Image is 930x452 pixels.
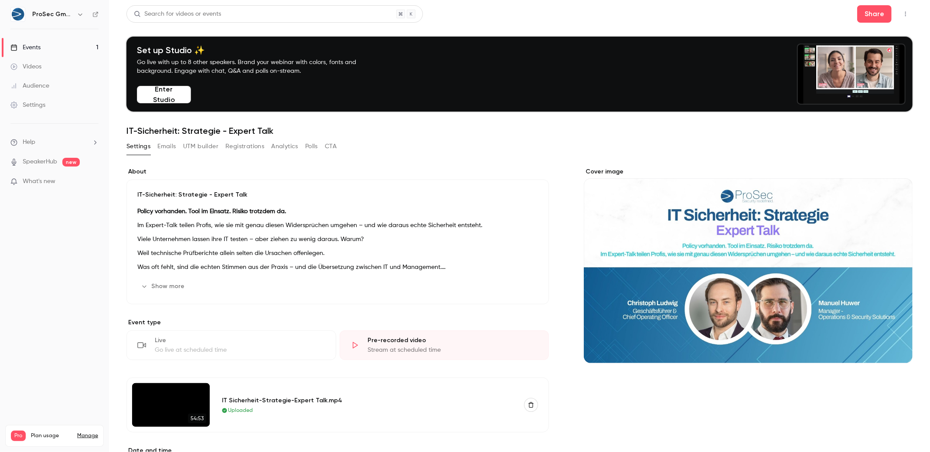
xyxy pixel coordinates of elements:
[137,234,538,245] p: Viele Unternehmen lassen ihre IT testen – aber ziehen zu wenig daraus. Warum?
[31,432,72,439] span: Plan usage
[325,139,337,153] button: CTA
[137,279,190,293] button: Show more
[11,7,25,21] img: ProSec GmbH
[188,414,206,423] span: 54:53
[88,178,99,186] iframe: Noticeable Trigger
[584,167,913,363] section: Cover image
[155,346,325,354] div: Go live at scheduled time
[126,126,913,136] h1: IT-Sicherheit: Strategie - Expert Talk
[857,5,892,23] button: Share
[584,167,913,176] label: Cover image
[137,58,377,75] p: Go live with up to 8 other speakers. Brand your webinar with colors, fonts and background. Engage...
[126,330,336,360] div: LiveGo live at scheduled time
[126,139,150,153] button: Settings
[137,208,286,214] strong: Policy vorhanden. Tool im Einsatz. Risiko trotzdem da.
[126,318,549,327] p: Event type
[137,262,538,272] p: Was oft fehlt, sind die echten Stimmen aus der Praxis – und die Übersetzung zwischen IT und Manag...
[368,346,538,354] div: Stream at scheduled time
[340,330,549,360] div: Pre-recorded videoStream at scheduled time
[305,139,318,153] button: Polls
[23,138,35,147] span: Help
[225,139,264,153] button: Registrations
[137,45,377,55] h4: Set up Studio ✨
[137,220,538,231] p: Im Expert-Talk teilen Profis, wie sie mit genau diesen Widersprüchen umgehen – und wie daraus ech...
[10,43,41,52] div: Events
[32,10,73,19] h6: ProSec GmbH
[62,158,80,167] span: new
[10,138,99,147] li: help-dropdown-opener
[11,431,26,441] span: Pro
[137,190,538,199] p: IT-Sicherheit: Strategie - Expert Talk
[157,139,176,153] button: Emails
[23,157,57,167] a: SpeakerHub
[137,248,538,258] p: Weil technische Prüfberichte allein selten die Ursachen offenlegen.
[228,407,253,415] span: Uploaded
[137,86,191,103] button: Enter Studio
[222,396,514,405] div: IT Sicherheit-Strategie-Expert Talk.mp4
[10,101,45,109] div: Settings
[155,336,325,345] div: Live
[271,139,298,153] button: Analytics
[10,62,41,71] div: Videos
[23,177,55,186] span: What's new
[126,167,549,176] label: About
[10,82,49,90] div: Audience
[368,336,538,345] div: Pre-recorded video
[183,139,218,153] button: UTM builder
[134,10,221,19] div: Search for videos or events
[77,432,98,439] a: Manage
